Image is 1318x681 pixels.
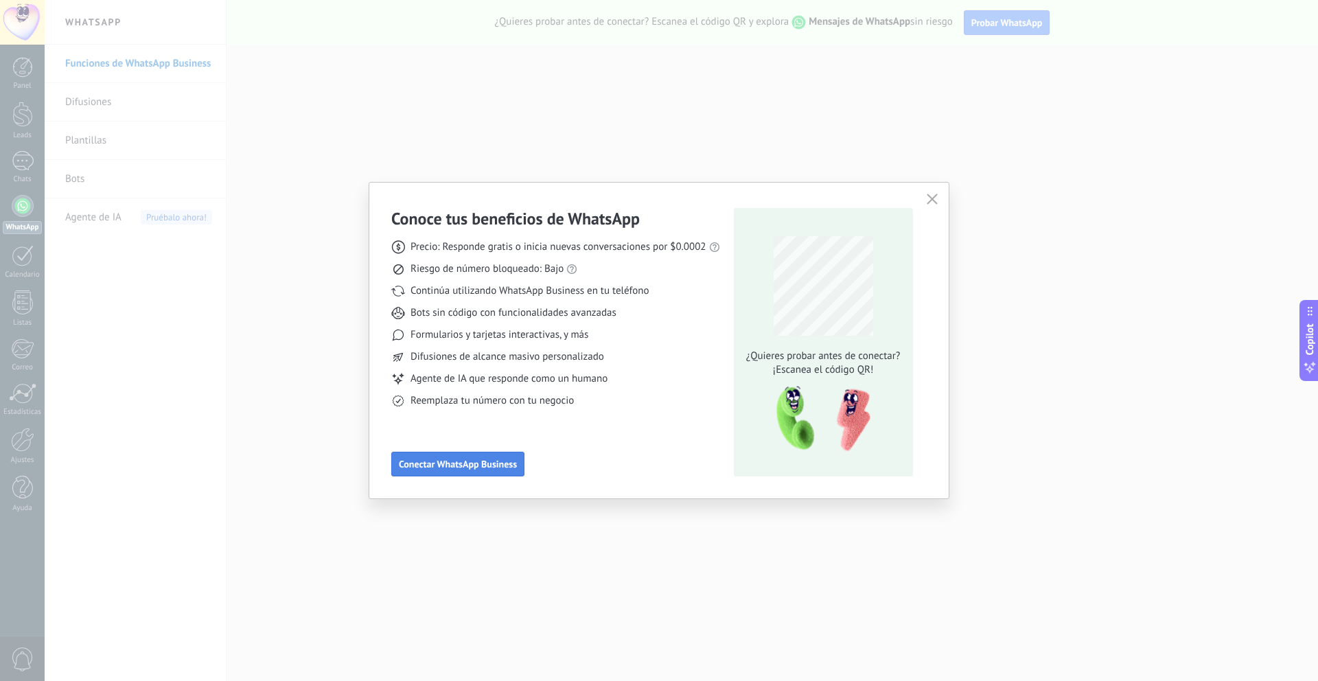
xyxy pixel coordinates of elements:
h3: Conoce tus beneficios de WhatsApp [391,208,640,229]
span: Difusiones de alcance masivo personalizado [411,350,604,364]
span: Precio: Responde gratis o inicia nuevas conversaciones por $0.0002 [411,240,706,254]
img: qr-pic-1x.png [765,382,873,456]
span: Reemplaza tu número con tu negocio [411,394,574,408]
span: Riesgo de número bloqueado: Bajo [411,262,564,276]
span: ¿Quieres probar antes de conectar? [742,349,904,363]
span: ¡Escanea el código QR! [742,363,904,377]
span: Conectar WhatsApp Business [399,459,517,469]
span: Continúa utilizando WhatsApp Business en tu teléfono [411,284,649,298]
button: Conectar WhatsApp Business [391,452,524,476]
span: Copilot [1303,324,1317,356]
span: Agente de IA que responde como un humano [411,372,608,386]
span: Bots sin código con funcionalidades avanzadas [411,306,616,320]
span: Formularios y tarjetas interactivas, y más [411,328,588,342]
